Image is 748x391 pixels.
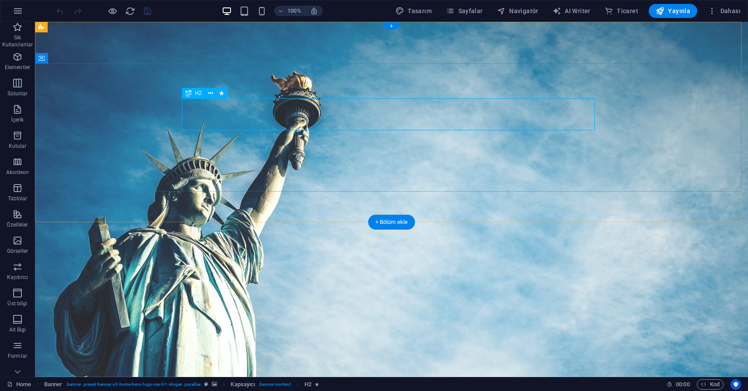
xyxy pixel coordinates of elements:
[231,379,255,390] span: Seçmek için tıkla. Düzenlemek için çift tıkla
[667,379,690,390] h6: Oturum süresi
[493,4,542,18] button: Navigatör
[7,90,28,97] p: Sütunlar
[7,379,31,390] a: Seçimi iptal etmek için tıkla. Sayfaları açmak için çift tıkla
[274,6,305,16] button: 100%
[11,116,24,123] p: İçerik
[66,379,201,390] span: . banner .preset-banner-v3-home-hero-logo-nav-h1-slogan .parallax
[392,4,435,18] div: Tasarım (Ctrl+Alt+Y)
[649,4,697,18] button: Yayınla
[44,379,63,390] span: Seçmek için tıkla. Düzenlemek için çift tıkla
[383,22,400,30] div: +
[304,379,311,390] span: Seçmek için tıkla. Düzenlemek için çift tıkla
[708,7,741,15] span: Dahası
[7,274,28,281] p: Kaydırıcı
[5,64,30,71] p: Elementler
[368,215,415,230] div: + Bölüm ekle
[656,7,690,15] span: Yayınla
[310,7,318,15] i: Yeniden boyutlandırmada yakınlaştırma düzeyini seçilen cihaza uyacak şekilde otomatik olarak ayarla.
[697,379,724,390] button: Kod
[9,143,27,150] p: Kutular
[605,7,638,15] span: Ticaret
[442,4,486,18] button: Sayfalar
[392,4,435,18] button: Tasarım
[7,248,28,255] p: Görseller
[8,195,28,202] p: Tablolar
[395,7,432,15] span: Tasarım
[204,382,208,387] i: Bu element, özelleştirilebilir bir ön ayar
[682,381,683,388] span: :
[704,4,744,18] button: Dahası
[125,6,135,16] button: reload
[125,6,135,16] i: Sayfayı yeniden yükleyin
[601,4,642,18] button: Ticaret
[9,326,26,333] p: Alt Bigi
[195,91,202,96] span: H2
[552,7,591,15] span: AI Writer
[287,6,301,16] h6: 100%
[44,379,319,390] nav: breadcrumb
[731,379,741,390] button: Usercentrics
[446,7,483,15] span: Sayfalar
[7,300,27,307] p: Üst bilgi
[107,6,118,16] button: Ön izleme modundan çıkıp düzenlemeye devam etmek için buraya tıklayın
[8,353,27,360] p: Formlar
[315,382,319,387] i: Element bir animasyon içeriyor
[6,169,29,176] p: Akordeon
[259,379,290,390] span: . banner-content
[497,7,538,15] span: Navigatör
[676,379,689,390] span: 00 00
[7,221,28,228] p: Özellikler
[212,382,217,387] i: Bu element, arka plan içeriyor
[701,379,720,390] span: Kod
[549,4,594,18] button: AI Writer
